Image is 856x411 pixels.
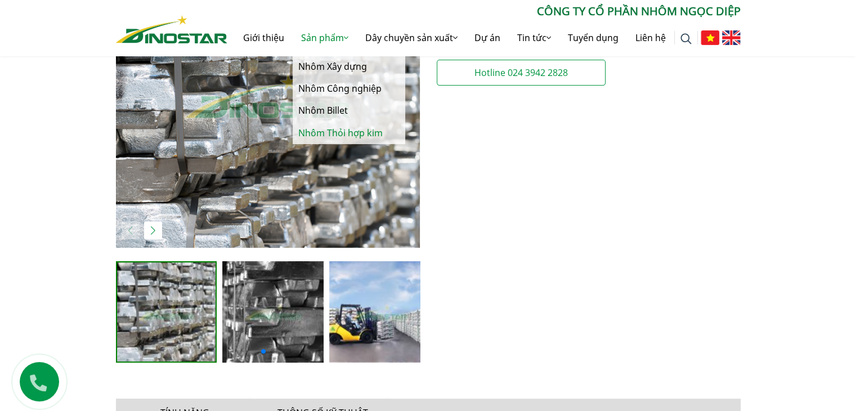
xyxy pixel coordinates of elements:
a: Liên hệ [627,20,674,56]
img: search [680,33,692,44]
a: Nhôm Công nghiệp [293,78,405,100]
img: English [722,30,741,45]
img: Nhôm Dinostar [116,15,227,43]
a: Hotline 024 3942 2828 [437,60,606,86]
a: Nhôm Xây dựng [293,56,405,78]
div: Next slide [144,221,162,239]
img: shutterstock_1578975088-150x150.jpg [117,262,216,361]
a: Sản phẩm [293,20,357,56]
a: Dây chuyền sản xuất [357,20,466,56]
a: Tin tức [509,20,559,56]
a: Giới thiệu [235,20,293,56]
img: Tiếng Việt [701,30,719,45]
a: Nhôm Billet [293,100,405,122]
img: IMG_2259-150x150.jpg [329,261,431,363]
a: Dự án [466,20,509,56]
p: CÔNG TY CỔ PHẦN NHÔM NGỌC DIỆP [227,3,741,20]
a: Tuyển dụng [559,20,627,56]
a: Nhôm Thỏi hợp kim [293,122,405,144]
img: 1-2-150x150.jpg [222,261,324,363]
